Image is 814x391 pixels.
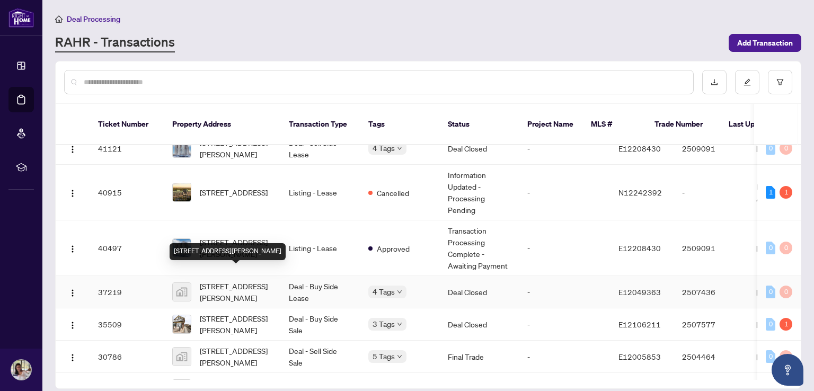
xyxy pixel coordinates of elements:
span: 3 Tags [373,318,395,330]
span: down [397,322,402,327]
div: 0 [780,242,792,254]
th: Transaction Type [280,104,360,145]
td: - [674,165,748,220]
span: Deal Processing [67,14,120,24]
div: 0 [766,350,775,363]
td: 41121 [90,132,164,165]
td: Deal - Sell Side Lease [280,132,360,165]
td: 2507436 [674,276,748,308]
img: Profile Icon [11,360,31,380]
span: E12005853 [618,352,661,361]
div: 0 [780,350,792,363]
button: Logo [64,184,81,201]
td: 40915 [90,165,164,220]
button: Add Transaction [729,34,801,52]
td: 2509091 [674,220,748,276]
span: [STREET_ADDRESS][PERSON_NAME] [200,313,272,336]
span: Approved [377,243,410,254]
span: E12106211 [618,319,661,329]
span: download [711,78,718,86]
span: Add Transaction [737,34,793,51]
a: RAHR - Transactions [55,33,175,52]
span: N12242392 [618,188,662,197]
div: 0 [780,286,792,298]
span: down [397,289,402,295]
button: filter [768,70,792,94]
span: [STREET_ADDRESS] [200,186,268,198]
td: Deal Closed [439,308,519,341]
div: 0 [766,142,775,155]
th: Status [439,104,519,145]
div: 1 [766,186,775,199]
div: 1 [780,318,792,331]
td: Transaction Processing Complete - Awaiting Payment [439,220,519,276]
th: Tags [360,104,439,145]
span: E12049363 [618,287,661,297]
td: 40497 [90,220,164,276]
th: Ticket Number [90,104,164,145]
img: Logo [68,189,77,198]
span: [STREET_ADDRESS][PERSON_NAME] [200,345,272,368]
span: Cancelled [377,187,409,199]
th: Project Name [519,104,582,145]
td: - [519,132,610,165]
button: Logo [64,239,81,256]
td: Information Updated - Processing Pending [439,165,519,220]
div: [STREET_ADDRESS][PERSON_NAME] [170,243,286,260]
td: - [519,341,610,373]
td: 2507577 [674,308,748,341]
img: Logo [68,321,77,330]
button: Logo [64,283,81,300]
img: logo [8,8,34,28]
div: 0 [780,142,792,155]
img: thumbnail-img [173,183,191,201]
td: 37219 [90,276,164,308]
td: Deal - Buy Side Sale [280,308,360,341]
span: edit [744,78,751,86]
td: Final Trade [439,341,519,373]
img: thumbnail-img [173,139,191,157]
td: Deal - Buy Side Lease [280,276,360,308]
button: Logo [64,140,81,157]
button: Open asap [772,354,803,386]
td: Listing - Lease [280,220,360,276]
button: download [702,70,727,94]
div: 1 [780,186,792,199]
span: down [397,146,402,151]
img: Logo [68,289,77,297]
button: edit [735,70,759,94]
span: E12208430 [618,243,661,253]
td: 2504464 [674,341,748,373]
img: Logo [68,145,77,154]
img: Logo [68,245,77,253]
button: Logo [64,348,81,365]
div: 0 [766,286,775,298]
span: E12208430 [618,144,661,153]
td: Listing - Lease [280,165,360,220]
span: 4 Tags [373,286,395,298]
td: Deal Closed [439,132,519,165]
td: - [519,220,610,276]
td: Deal Closed [439,276,519,308]
td: 30786 [90,341,164,373]
span: filter [776,78,784,86]
th: Last Updated By [720,104,800,145]
span: [STREET_ADDRESS][PERSON_NAME] [200,137,272,160]
td: - [519,165,610,220]
span: 4 Tags [373,142,395,154]
img: thumbnail-img [173,239,191,257]
span: [STREET_ADDRESS][PERSON_NAME] [200,236,272,260]
button: Logo [64,316,81,333]
td: 35509 [90,308,164,341]
span: home [55,15,63,23]
th: MLS # [582,104,646,145]
span: [STREET_ADDRESS][PERSON_NAME] [200,280,272,304]
span: down [397,354,402,359]
th: Trade Number [646,104,720,145]
img: thumbnail-img [173,315,191,333]
div: 0 [766,242,775,254]
span: 5 Tags [373,350,395,362]
img: thumbnail-img [173,348,191,366]
td: - [519,308,610,341]
td: Deal - Sell Side Sale [280,341,360,373]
